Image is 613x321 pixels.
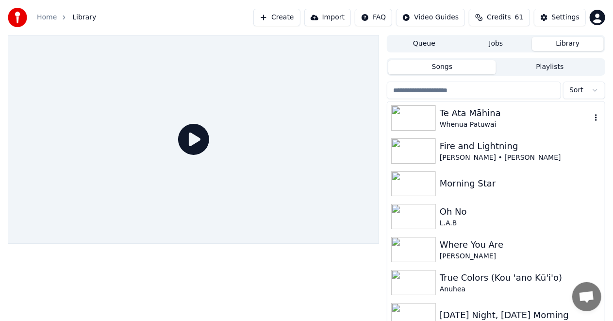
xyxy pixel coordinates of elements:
[440,153,601,163] div: [PERSON_NAME] • [PERSON_NAME]
[552,13,580,22] div: Settings
[440,285,601,294] div: Anuhea
[440,252,601,261] div: [PERSON_NAME]
[487,13,511,22] span: Credits
[440,205,601,219] div: Oh No
[572,282,601,311] div: Open chat
[460,37,532,51] button: Jobs
[253,9,300,26] button: Create
[496,60,604,74] button: Playlists
[388,37,460,51] button: Queue
[440,271,601,285] div: True Colors (Kou 'ano Kū'i'o)
[515,13,524,22] span: 61
[440,177,601,190] div: Morning Star
[469,9,530,26] button: Credits61
[37,13,57,22] a: Home
[396,9,465,26] button: Video Guides
[440,106,591,120] div: Te Ata Māhina
[72,13,96,22] span: Library
[355,9,392,26] button: FAQ
[532,37,604,51] button: Library
[8,8,27,27] img: youka
[440,219,601,228] div: L.A.B
[440,139,601,153] div: Fire and Lightning
[534,9,586,26] button: Settings
[440,238,601,252] div: Where You Are
[440,120,591,130] div: Whenua Patuwai
[388,60,496,74] button: Songs
[37,13,96,22] nav: breadcrumb
[304,9,351,26] button: Import
[569,85,583,95] span: Sort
